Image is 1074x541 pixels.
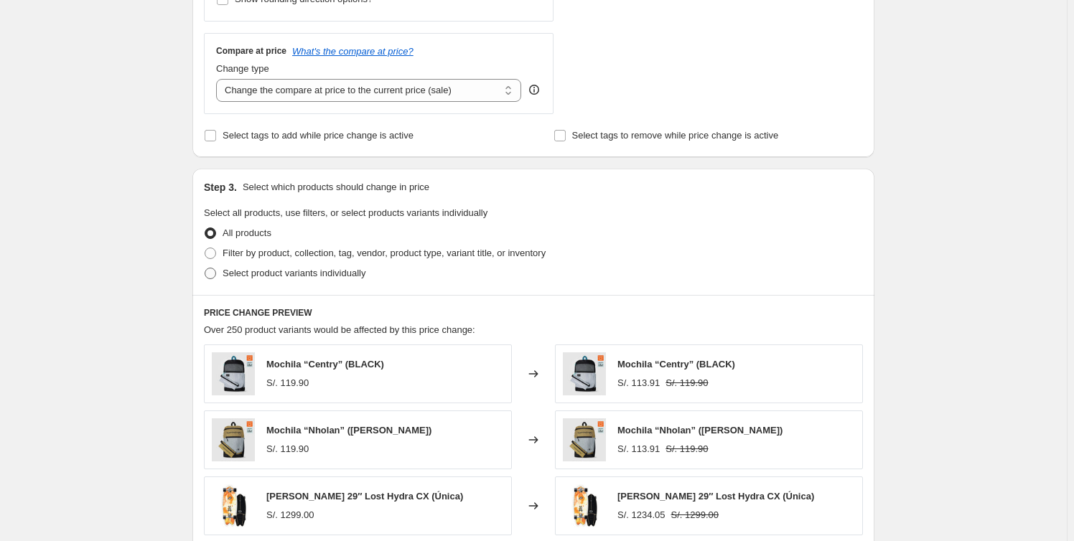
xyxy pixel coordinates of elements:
p: Select which products should change in price [243,180,429,194]
img: Nholan1_80x.jpg [563,418,606,461]
span: Mochila “Centry” (BLACK) [617,359,735,370]
h2: Step 3. [204,180,237,194]
span: Mochila “Centry” (BLACK) [266,359,384,370]
img: Carver_Lost_Hydra_1_80x.jpg [212,484,255,527]
strike: S/. 1299.00 [671,508,719,522]
h3: Compare at price [216,45,286,57]
span: [PERSON_NAME] 29″ Lost Hydra CX (Única) [266,491,463,502]
span: [PERSON_NAME] 29″ Lost Hydra CX (Única) [617,491,814,502]
div: S/. 113.91 [617,376,660,390]
div: S/. 113.91 [617,442,660,456]
span: Mochila “Nholan” ([PERSON_NAME]) [266,425,431,436]
img: Centry1_80x.jpg [212,352,255,395]
span: Select product variants individually [223,268,365,278]
strike: S/. 119.90 [666,442,708,456]
div: S/. 1299.00 [266,508,314,522]
strike: S/. 119.90 [666,376,708,390]
span: All products [223,227,271,238]
button: What's the compare at price? [292,46,414,57]
div: help [527,83,541,97]
span: Mochila “Nholan” ([PERSON_NAME]) [617,425,783,436]
img: Nholan1_80x.jpg [212,418,255,461]
div: S/. 119.90 [266,376,309,390]
span: Change type [216,63,269,74]
span: Select all products, use filters, or select products variants individually [204,207,487,218]
div: S/. 119.90 [266,442,309,456]
span: Over 250 product variants would be affected by this price change: [204,324,475,335]
span: Select tags to remove while price change is active [572,130,779,141]
img: Carver_Lost_Hydra_1_80x.jpg [563,484,606,527]
span: Filter by product, collection, tag, vendor, product type, variant title, or inventory [223,248,546,258]
h6: PRICE CHANGE PREVIEW [204,307,863,319]
div: S/. 1234.05 [617,508,666,522]
img: Centry1_80x.jpg [563,352,606,395]
span: Select tags to add while price change is active [223,130,414,141]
